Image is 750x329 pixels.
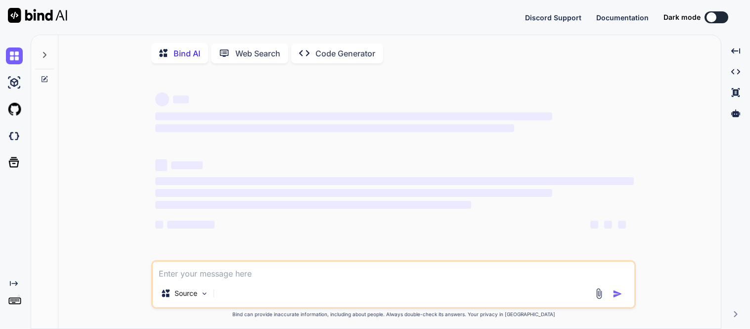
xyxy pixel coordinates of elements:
[155,159,167,171] span: ‌
[593,288,605,299] img: attachment
[235,47,280,59] p: Web Search
[151,311,636,318] p: Bind can provide inaccurate information, including about people. Always double-check its answers....
[174,47,200,59] p: Bind AI
[171,161,203,169] span: ‌
[155,124,514,132] span: ‌
[596,12,649,23] button: Documentation
[613,289,622,299] img: icon
[596,13,649,22] span: Documentation
[618,221,626,229] span: ‌
[8,8,67,23] img: Bind AI
[315,47,375,59] p: Code Generator
[155,201,471,209] span: ‌
[663,12,701,22] span: Dark mode
[155,112,552,120] span: ‌
[525,13,581,22] span: Discord Support
[155,189,552,197] span: ‌
[167,221,215,229] span: ‌
[173,95,189,103] span: ‌
[525,12,581,23] button: Discord Support
[6,74,23,91] img: ai-studio
[155,177,634,185] span: ‌
[155,93,169,106] span: ‌
[175,288,197,298] p: Source
[155,221,163,229] span: ‌
[590,221,598,229] span: ‌
[604,221,612,229] span: ‌
[6,47,23,64] img: chat
[6,128,23,144] img: darkCloudIdeIcon
[200,289,209,298] img: Pick Models
[6,101,23,118] img: githubLight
